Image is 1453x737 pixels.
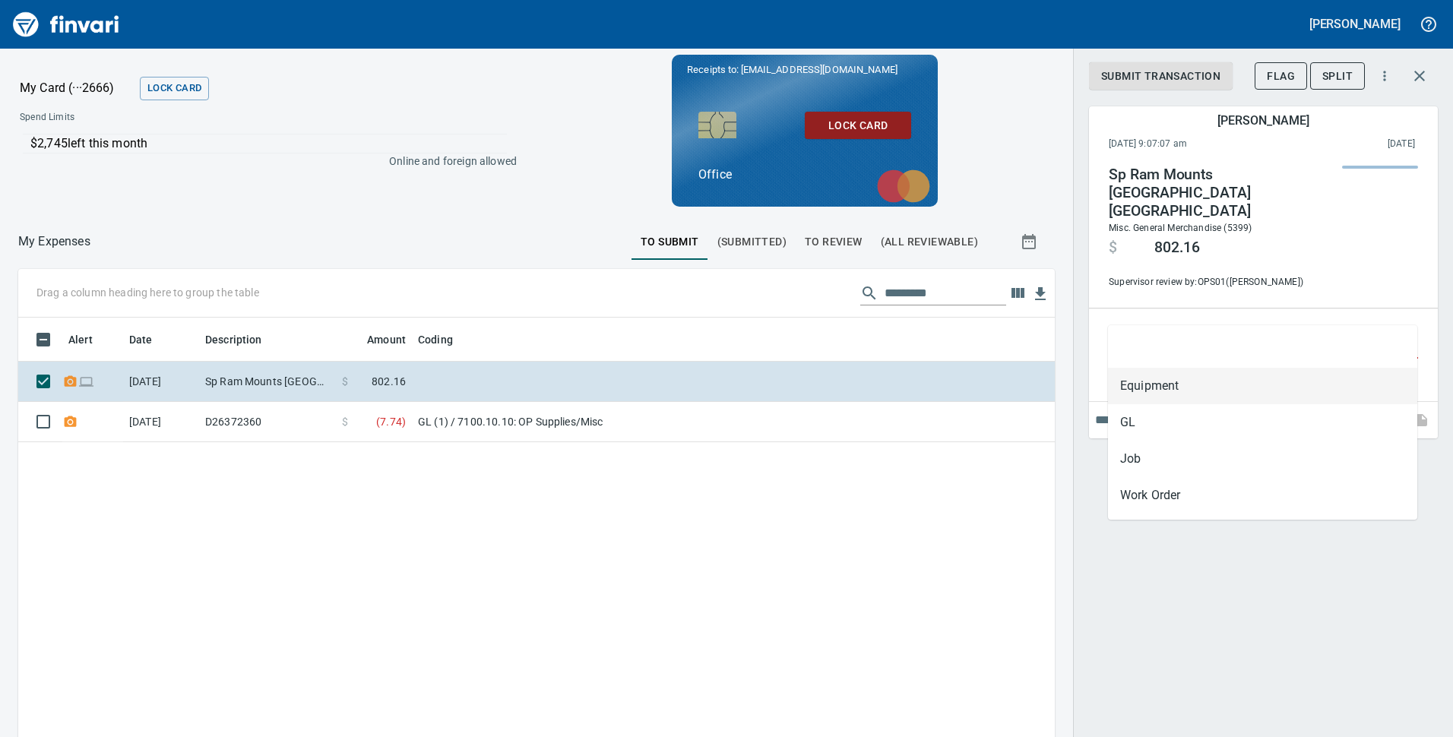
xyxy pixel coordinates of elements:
li: Equipment [1108,368,1417,404]
button: Choose columns to display [1006,282,1029,305]
button: More [1368,59,1401,93]
li: Work Order [1108,477,1417,514]
p: Drag a column heading here to group the table [36,285,259,300]
span: Misc. General Merchandise (5399) [1109,223,1252,233]
button: Lock Card [140,77,209,100]
span: Date [129,331,153,349]
nav: breadcrumb [18,232,90,251]
span: [EMAIL_ADDRESS][DOMAIN_NAME] [739,62,899,77]
span: Receipt Required [62,416,78,426]
span: Alert [68,331,112,349]
span: Lock Card [147,80,201,97]
span: $ [342,414,348,429]
button: Download Table [1029,283,1052,305]
td: Sp Ram Mounts [GEOGRAPHIC_DATA] [GEOGRAPHIC_DATA] [199,362,336,402]
span: Coding [418,331,453,349]
span: Coding [418,331,473,349]
span: 802.16 [1154,239,1200,257]
button: Split [1310,62,1365,90]
h4: Sp Ram Mounts [GEOGRAPHIC_DATA] [GEOGRAPHIC_DATA] [1109,166,1327,220]
span: [DATE] [1287,137,1415,152]
button: Close transaction [1401,58,1438,94]
p: My Card (···2666) [20,79,134,97]
button: [PERSON_NAME] [1306,12,1404,36]
span: Split [1322,67,1353,86]
span: $ [1109,239,1117,257]
li: GL [1108,404,1417,441]
td: GL (1) / 7100.10.10: OP Supplies/Misc [412,402,792,442]
p: Receipts to: [687,62,923,77]
span: 802.16 [372,374,406,389]
span: Receipt Required [62,376,78,386]
span: (Submitted) [717,232,787,251]
p: Office [698,166,911,184]
p: My Expenses [18,232,90,251]
span: Supervisor review by: OPS01 ([PERSON_NAME]) [1109,275,1327,290]
p: Online and foreign allowed [8,153,517,169]
img: Finvari [9,6,123,43]
span: To Submit [641,232,699,251]
span: [DATE] 9:07:07 am [1109,137,1287,152]
span: (All Reviewable) [881,232,978,251]
p: $2,745 left this month [30,134,507,153]
span: Description [205,331,282,349]
span: Submit Transaction [1101,67,1220,86]
span: Lock Card [817,116,899,135]
li: Job [1108,441,1417,477]
h5: [PERSON_NAME] [1217,112,1309,128]
button: Show transactions within a particular date range [1006,223,1055,260]
span: ( 7.74 ) [376,414,406,429]
button: Submit Transaction [1089,62,1233,90]
td: [DATE] [123,402,199,442]
span: Amount [347,331,406,349]
span: Alert [68,331,93,349]
span: Date [129,331,173,349]
h5: [PERSON_NAME] [1309,16,1401,32]
button: Lock Card [805,112,911,140]
button: Flag [1255,62,1307,90]
span: Online transaction [78,376,94,386]
span: Amount [367,331,406,349]
span: To Review [805,232,863,251]
span: $ [342,374,348,389]
span: Spend Limits [20,110,294,125]
span: This records your note into the expense [1401,402,1438,438]
img: mastercard.svg [869,162,938,210]
span: Description [205,331,262,349]
td: D26372360 [199,402,336,442]
span: Flag [1267,67,1295,86]
td: [DATE] [123,362,199,402]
